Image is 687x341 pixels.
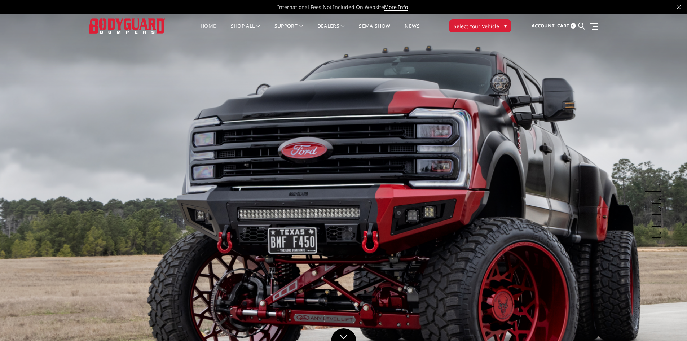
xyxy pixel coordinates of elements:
img: BODYGUARD BUMPERS [89,18,165,33]
span: ▾ [504,22,507,30]
a: Dealers [317,23,345,38]
a: Click to Down [331,328,356,341]
span: 0 [571,23,576,29]
span: Cart [557,22,569,29]
a: More Info [384,4,408,11]
a: Support [274,23,303,38]
button: 1 of 5 [654,180,661,192]
iframe: Chat Widget [651,306,687,341]
button: 2 of 5 [654,192,661,204]
a: Home [201,23,216,38]
a: Cart 0 [557,16,576,36]
span: Account [532,22,555,29]
a: Account [532,16,555,36]
button: 5 of 5 [654,227,661,238]
a: News [405,23,419,38]
span: Select Your Vehicle [454,22,499,30]
a: shop all [231,23,260,38]
button: 4 of 5 [654,215,661,227]
button: Select Your Vehicle [449,19,511,32]
a: SEMA Show [359,23,390,38]
button: 3 of 5 [654,204,661,215]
